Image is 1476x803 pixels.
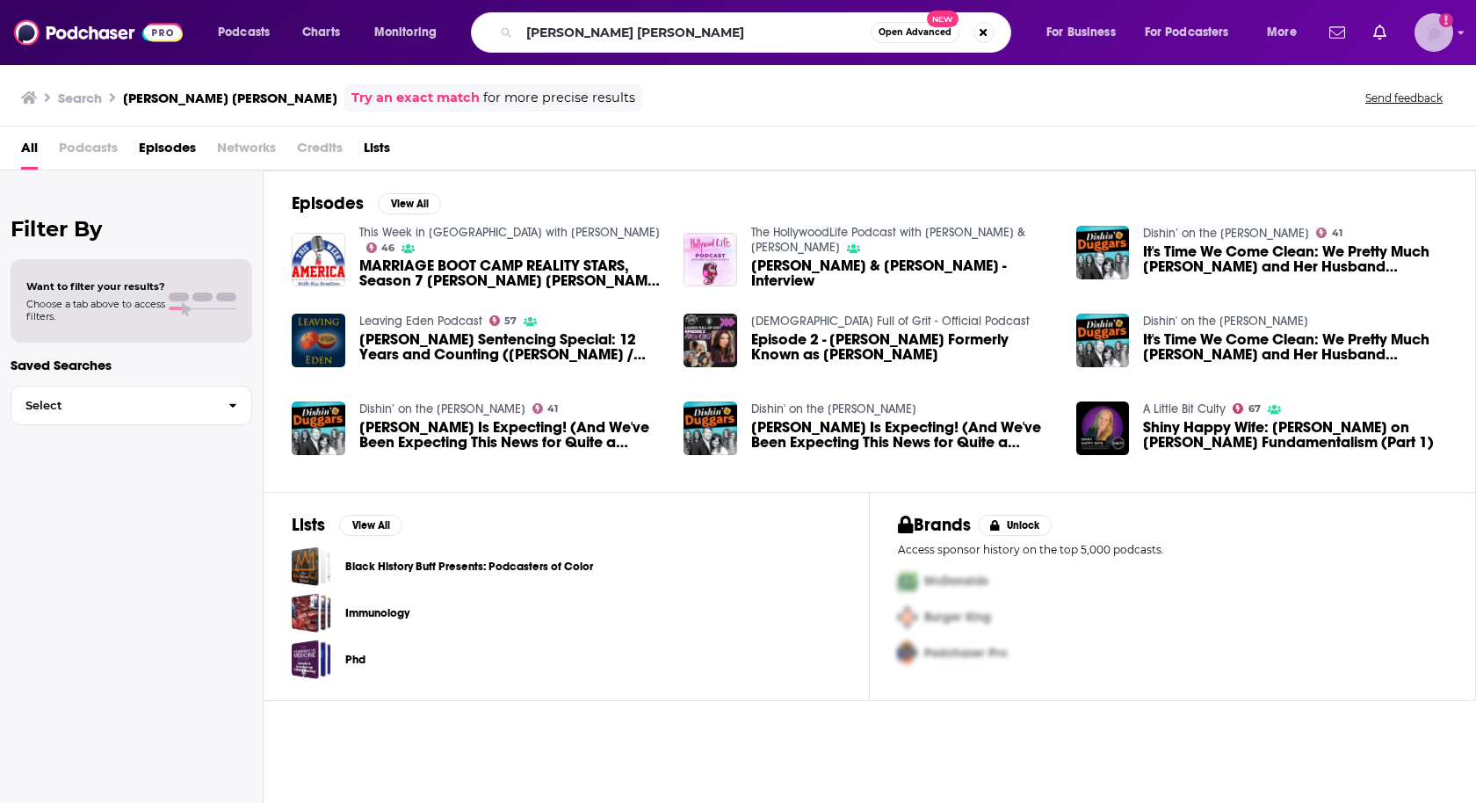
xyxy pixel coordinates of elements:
[924,574,988,589] span: McDonalds
[123,90,337,106] h3: [PERSON_NAME] [PERSON_NAME]
[1366,18,1393,47] a: Show notifications dropdown
[1046,20,1116,45] span: For Business
[139,134,196,170] a: Episodes
[366,242,395,253] a: 46
[292,314,345,367] img: Josh Duggar Sentencing Special: 12 Years and Counting (Duggars / IBLP / ATI / Quiverfull / True C...
[381,244,394,252] span: 46
[1143,401,1226,416] a: A Little Bit Culty
[218,20,270,45] span: Podcasts
[1267,20,1297,45] span: More
[359,332,663,362] span: [PERSON_NAME] Sentencing Special: 12 Years and Counting ([PERSON_NAME] / IBLP / ATI / Quiverfull ...
[489,315,517,326] a: 57
[1414,13,1453,52] img: User Profile
[927,11,959,27] span: New
[345,557,593,576] a: Black History Buff Presents: Podcasters of Color
[217,134,276,170] span: Networks
[1145,20,1229,45] span: For Podcasters
[292,593,331,633] a: Immunology
[1233,403,1261,414] a: 67
[59,134,118,170] span: Podcasts
[1248,405,1261,413] span: 67
[751,332,1055,362] a: Episode 2 - Amy King Formerly Known as Amy Duggar
[292,192,441,214] a: EpisodesView All
[364,134,390,170] a: Lists
[684,314,737,367] img: Episode 2 - Amy King Formerly Known as Amy Duggar
[1133,18,1255,47] button: open menu
[359,225,660,240] a: This Week in America with Ric Bratton
[1076,226,1130,279] img: It's Time We Come Clean: We Pretty Much Stan Amy Duggar and Her Husband Dillon King
[532,403,559,414] a: 41
[1414,13,1453,52] button: Show profile menu
[1143,420,1447,450] a: Shiny Happy Wife: Tia Levings on Christian Fundamentalism (Part 1)
[519,18,871,47] input: Search podcasts, credits, & more...
[1143,314,1308,329] a: Dishin' on the Duggars
[871,22,959,43] button: Open AdvancedNew
[291,18,351,47] a: Charts
[751,420,1055,450] span: [PERSON_NAME] Is Expecting! (And We've Been Expecting This News for Quite a While)
[302,20,340,45] span: Charts
[1360,90,1448,105] button: Send feedback
[362,18,459,47] button: open menu
[1143,226,1309,241] a: Dishin’ on the Duggars
[1076,401,1130,455] a: Shiny Happy Wife: Tia Levings on Christian Fundamentalism (Part 1)
[292,233,345,286] img: MARRIAGE BOOT CAMP REALITY STARS, Season 7 Amy Duggar King and Dillon King
[891,635,924,671] img: Third Pro Logo
[359,332,663,362] a: Josh Duggar Sentencing Special: 12 Years and Counting (Duggars / IBLP / ATI / Quiverfull / True C...
[292,546,331,586] a: Black History Buff Presents: Podcasters of Color
[1034,18,1138,47] button: open menu
[1414,13,1453,52] span: Logged in as heidi.egloff
[58,90,102,106] h3: Search
[978,515,1053,536] button: Unlock
[891,563,924,599] img: First Pro Logo
[684,233,737,286] img: Amy Duggar & Dillon King - Interview
[359,401,525,416] a: Dishin’ on the Duggars
[345,604,409,623] a: Immunology
[351,88,480,108] a: Try an exact match
[751,332,1055,362] span: Episode 2 - [PERSON_NAME] Formerly Known as [PERSON_NAME]
[1322,18,1352,47] a: Show notifications dropdown
[345,650,365,669] a: Phd
[292,401,345,455] a: Amy Duggar Is Expecting! (And We've Been Expecting This News for Quite a While)
[374,20,437,45] span: Monitoring
[292,192,364,214] h2: Episodes
[1255,18,1319,47] button: open menu
[751,258,1055,288] span: [PERSON_NAME] & [PERSON_NAME] - Interview
[898,543,1447,556] p: Access sponsor history on the top 5,000 podcasts.
[11,357,252,373] p: Saved Searches
[11,400,214,411] span: Select
[1143,332,1447,362] a: It's Time We Come Clean: We Pretty Much Stan Amy Duggar and Her Husband Dillon King
[924,646,1007,661] span: Podchaser Pro
[891,599,924,635] img: Second Pro Logo
[21,134,38,170] a: All
[751,258,1055,288] a: Amy Duggar & Dillon King - Interview
[751,401,916,416] a: Dishin' on the Duggars
[1332,229,1342,237] span: 41
[359,258,663,288] span: MARRIAGE BOOT CAMP REALITY STARS, Season 7 [PERSON_NAME] [PERSON_NAME] and [PERSON_NAME]
[1143,332,1447,362] span: It's Time We Come Clean: We Pretty Much [PERSON_NAME] and Her Husband [PERSON_NAME]
[684,401,737,455] img: Amy Duggar Is Expecting! (And We've Been Expecting This News for Quite a While)
[339,515,402,536] button: View All
[292,514,325,536] h2: Lists
[879,28,951,37] span: Open Advanced
[359,314,482,329] a: Leaving Eden Podcast
[26,298,165,322] span: Choose a tab above to access filters.
[359,258,663,288] a: MARRIAGE BOOT CAMP REALITY STARS, Season 7 Amy Duggar King and Dillon King
[1143,420,1447,450] span: Shiny Happy Wife: [PERSON_NAME] on [PERSON_NAME] Fundamentalism (Part 1)
[547,405,558,413] span: 41
[751,225,1025,255] a: The HollywoodLife Podcast with Bonnie Fuller & Ali Stagnitta
[1143,244,1447,274] span: It's Time We Come Clean: We Pretty Much [PERSON_NAME] and Her Husband [PERSON_NAME]
[1076,314,1130,367] a: It's Time We Come Clean: We Pretty Much Stan Amy Duggar and Her Husband Dillon King
[206,18,293,47] button: open menu
[292,640,331,679] a: Phd
[11,386,252,425] button: Select
[924,610,991,625] span: Burger King
[359,420,663,450] a: Amy Duggar Is Expecting! (And We've Been Expecting This News for Quite a While)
